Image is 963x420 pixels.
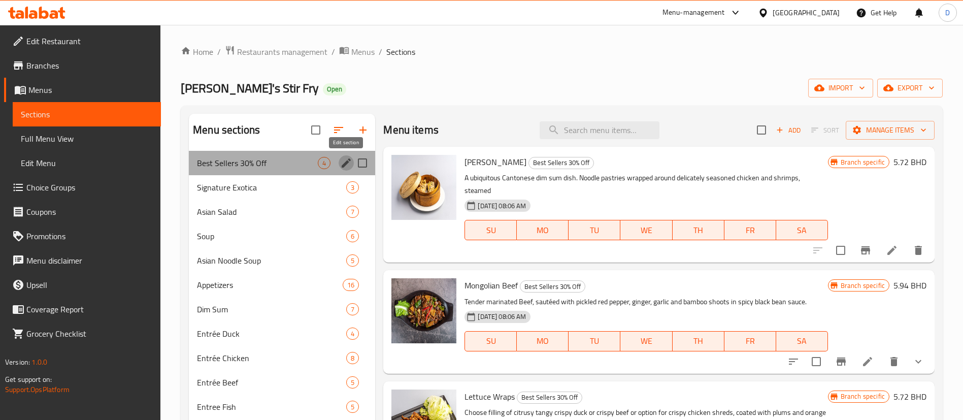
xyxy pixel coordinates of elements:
[520,280,585,293] div: Best Sellers 30% Off
[474,201,530,211] span: [DATE] 08:06 AM
[318,157,330,169] div: items
[21,108,153,120] span: Sections
[620,331,672,351] button: WE
[347,402,358,412] span: 5
[346,352,359,364] div: items
[193,122,260,138] h2: Menu sections
[877,79,943,98] button: export
[854,124,926,137] span: Manage items
[464,220,517,240] button: SU
[197,254,346,267] div: Asian Noodle Soup
[347,232,358,241] span: 6
[569,331,620,351] button: TU
[343,279,359,291] div: items
[197,401,346,413] span: Entree Fish
[26,230,153,242] span: Promotions
[517,220,569,240] button: MO
[886,244,898,256] a: Edit menu item
[237,46,327,58] span: Restaurants management
[197,352,346,364] div: Entrée Chicken
[197,303,346,315] span: Dim Sum
[728,223,772,238] span: FR
[347,353,358,363] span: 8
[4,248,161,273] a: Menu disclaimer
[181,45,943,58] nav: breadcrumb
[780,223,824,238] span: SA
[837,157,889,167] span: Branch specific
[346,206,359,218] div: items
[776,331,828,351] button: SA
[772,122,805,138] span: Add item
[346,181,359,193] div: items
[197,181,346,193] span: Signature Exotica
[346,254,359,267] div: items
[346,376,359,389] div: items
[893,390,926,404] h6: 5.72 BHD
[386,46,415,58] span: Sections
[197,376,346,389] span: Entrée Beef
[469,223,513,238] span: SU
[31,356,47,369] span: 1.0.0
[5,383,70,396] a: Support.OpsPlatform
[4,224,161,248] a: Promotions
[391,278,456,343] img: Mongolian Beef
[4,297,161,321] a: Coverage Report
[343,280,358,290] span: 16
[197,230,346,242] div: Soup
[673,331,724,351] button: TH
[673,220,724,240] button: TH
[189,248,375,273] div: Asian Noodle Soup5
[189,151,375,175] div: Best Sellers 30% Off4edit
[339,155,354,171] button: edit
[624,223,668,238] span: WE
[724,331,776,351] button: FR
[379,46,382,58] li: /
[677,223,720,238] span: TH
[772,122,805,138] button: Add
[26,279,153,291] span: Upsell
[893,155,926,169] h6: 5.72 BHD
[573,334,616,348] span: TU
[624,334,668,348] span: WE
[347,329,358,339] span: 4
[751,119,772,141] span: Select section
[781,349,806,374] button: sort-choices
[347,207,358,217] span: 7
[906,238,931,263] button: delete
[517,392,582,403] span: Best Sellers 30% Off
[469,334,513,348] span: SU
[4,321,161,346] a: Grocery Checklist
[21,157,153,169] span: Edit Menu
[4,53,161,78] a: Branches
[780,334,824,348] span: SA
[197,328,346,340] span: Entrée Duck
[837,281,889,290] span: Branch specific
[26,35,153,47] span: Edit Restaurant
[347,305,358,314] span: 7
[805,122,846,138] span: Select section first
[197,279,343,291] span: Appetizers
[346,230,359,242] div: items
[197,206,346,218] span: Asian Salad
[830,240,851,261] span: Select to update
[464,331,517,351] button: SU
[21,133,153,145] span: Full Menu View
[347,256,358,266] span: 5
[346,328,359,340] div: items
[4,273,161,297] a: Upsell
[5,373,52,386] span: Get support on:
[464,296,827,308] p: Tender marinated Beef, sautéed with pickled red pepper, ginger, garlic and bamboo shoots in spicy...
[197,157,318,169] span: Best Sellers 30% Off
[189,321,375,346] div: Entrée Duck4
[189,297,375,321] div: Dim Sum7
[517,392,582,404] div: Best Sellers 30% Off
[885,82,935,94] span: export
[728,334,772,348] span: FR
[13,151,161,175] a: Edit Menu
[806,351,827,372] span: Select to update
[893,278,926,293] h6: 5.94 BHD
